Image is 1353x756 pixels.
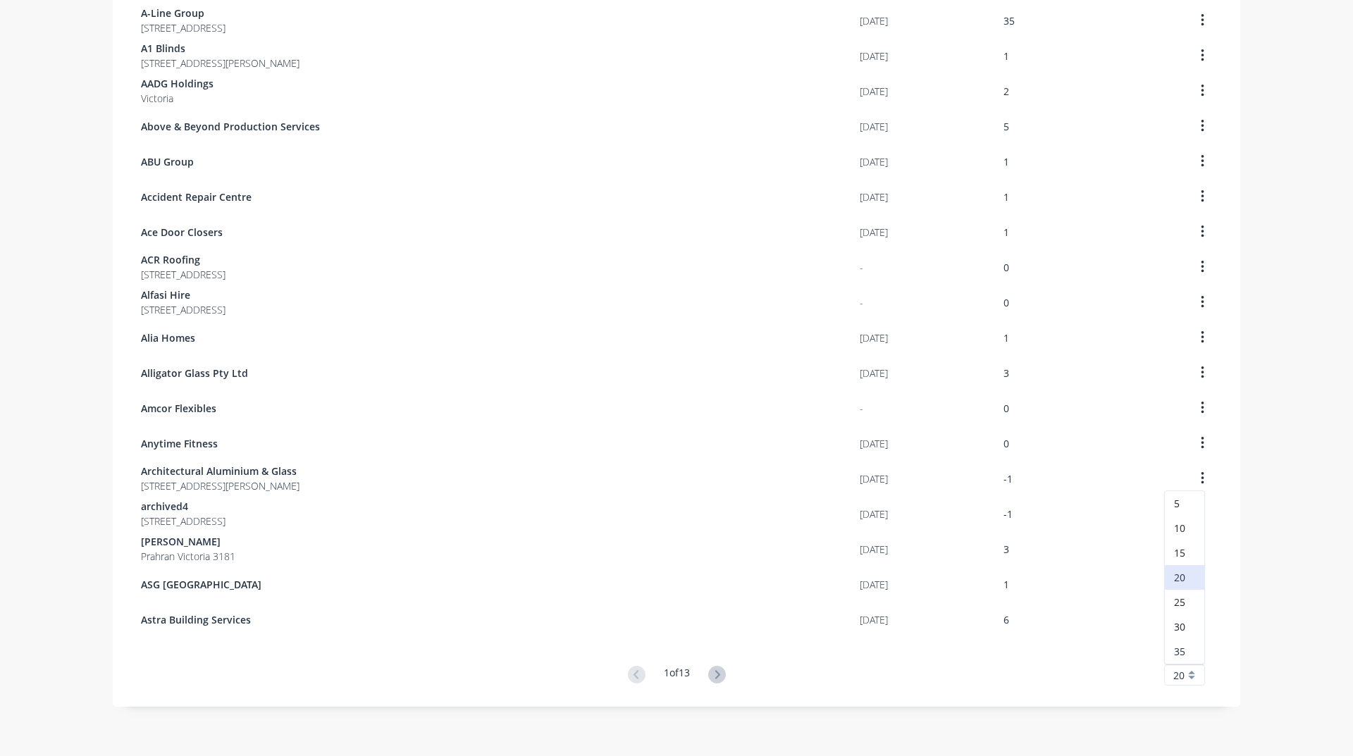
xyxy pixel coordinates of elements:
span: [STREET_ADDRESS][PERSON_NAME] [141,56,299,70]
span: Astra Building Services [141,612,251,627]
span: Amcor Flexibles [141,401,216,416]
div: [DATE] [860,612,888,627]
span: A1 Blinds [141,41,299,56]
div: [DATE] [860,542,888,557]
div: -1 [1003,471,1013,486]
span: [STREET_ADDRESS] [141,267,225,282]
div: 35 [1165,639,1204,664]
div: 1 [1003,577,1009,592]
div: 3 [1003,366,1009,380]
div: [DATE] [860,330,888,345]
span: Prahran Victoria 3181 [141,549,235,564]
span: Architectural Aluminium & Glass [141,464,299,478]
div: -1 [1003,507,1013,521]
div: 0 [1003,295,1009,310]
div: [DATE] [860,154,888,169]
div: 0 [1003,436,1009,451]
div: 20 [1165,565,1204,590]
div: 1 [1003,225,1009,240]
div: 10 [1165,516,1204,540]
span: ABU Group [141,154,194,169]
div: 15 [1165,540,1204,565]
span: [STREET_ADDRESS] [141,514,225,528]
div: [DATE] [860,119,888,134]
div: [DATE] [860,577,888,592]
div: [DATE] [860,507,888,521]
span: [STREET_ADDRESS] [141,302,225,317]
div: 3 [1003,542,1009,557]
div: 6 [1003,612,1009,627]
div: [DATE] [860,190,888,204]
span: Alia Homes [141,330,195,345]
div: [DATE] [860,84,888,99]
div: 1 [1003,190,1009,204]
div: 2 [1003,84,1009,99]
div: [DATE] [860,49,888,63]
span: Anytime Fitness [141,436,218,451]
span: Alfasi Hire [141,287,225,302]
div: 0 [1003,260,1009,275]
span: A-Line Group [141,6,225,20]
span: ACR Roofing [141,252,225,267]
div: 5 [1003,119,1009,134]
span: Victoria [141,91,214,106]
div: - [860,401,863,416]
span: archived4 [141,499,225,514]
span: Accident Repair Centre [141,190,252,204]
div: [DATE] [860,366,888,380]
span: AADG Holdings [141,76,214,91]
span: Ace Door Closers [141,225,223,240]
div: 1 [1003,154,1009,169]
div: 25 [1165,590,1204,614]
div: - [860,260,863,275]
span: [STREET_ADDRESS] [141,20,225,35]
div: 30 [1165,614,1204,639]
div: 35 [1003,13,1015,28]
span: Alligator Glass Pty Ltd [141,366,248,380]
div: [DATE] [860,436,888,451]
div: 1 of 13 [664,665,690,686]
div: - [860,295,863,310]
span: [PERSON_NAME] [141,534,235,549]
div: 1 [1003,330,1009,345]
div: [DATE] [860,225,888,240]
span: [STREET_ADDRESS][PERSON_NAME] [141,478,299,493]
div: [DATE] [860,13,888,28]
div: 1 [1003,49,1009,63]
div: 5 [1165,491,1204,516]
span: Above & Beyond Production Services [141,119,320,134]
div: [DATE] [860,471,888,486]
span: 20 [1173,668,1185,683]
div: 0 [1003,401,1009,416]
span: ASG [GEOGRAPHIC_DATA] [141,577,261,592]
